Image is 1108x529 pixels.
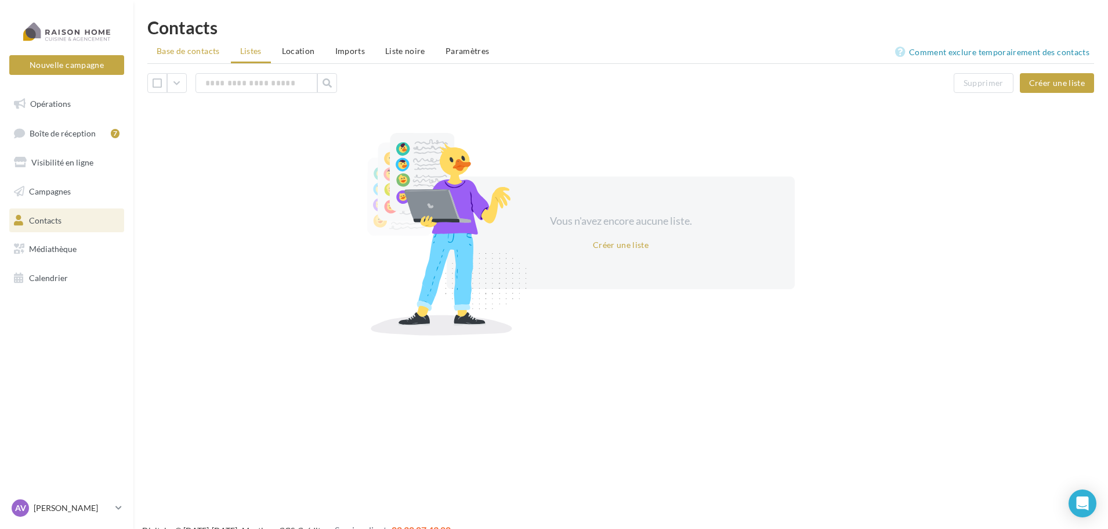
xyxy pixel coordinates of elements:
[895,45,1094,59] a: Comment exclure temporairement des contacts
[385,46,425,56] span: Liste noire
[7,121,126,146] a: Boîte de réception7
[521,214,720,229] div: Vous n'avez encore aucune liste.
[147,19,1094,36] h1: Contacts
[30,128,96,138] span: Boîte de réception
[7,150,126,175] a: Visibilité en ligne
[7,237,126,261] a: Médiathèque
[954,73,1013,93] button: Supprimer
[282,46,315,56] span: Location
[1020,73,1094,93] button: Créer une liste
[30,99,71,109] span: Opérations
[34,502,111,514] p: [PERSON_NAME]
[15,502,26,514] span: AV
[335,46,365,56] span: Imports
[7,92,126,116] a: Opérations
[31,157,93,167] span: Visibilité en ligne
[1069,490,1096,517] div: Open Intercom Messenger
[111,129,120,138] div: 7
[29,215,61,225] span: Contacts
[29,186,71,196] span: Campagnes
[7,266,126,290] a: Calendrier
[7,208,126,233] a: Contacts
[588,238,653,252] button: Créer une liste
[9,497,124,519] a: AV [PERSON_NAME]
[29,273,68,283] span: Calendrier
[9,55,124,75] button: Nouvelle campagne
[7,179,126,204] a: Campagnes
[29,244,77,254] span: Médiathèque
[157,46,220,56] span: Base de contacts
[446,46,490,56] span: Paramètres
